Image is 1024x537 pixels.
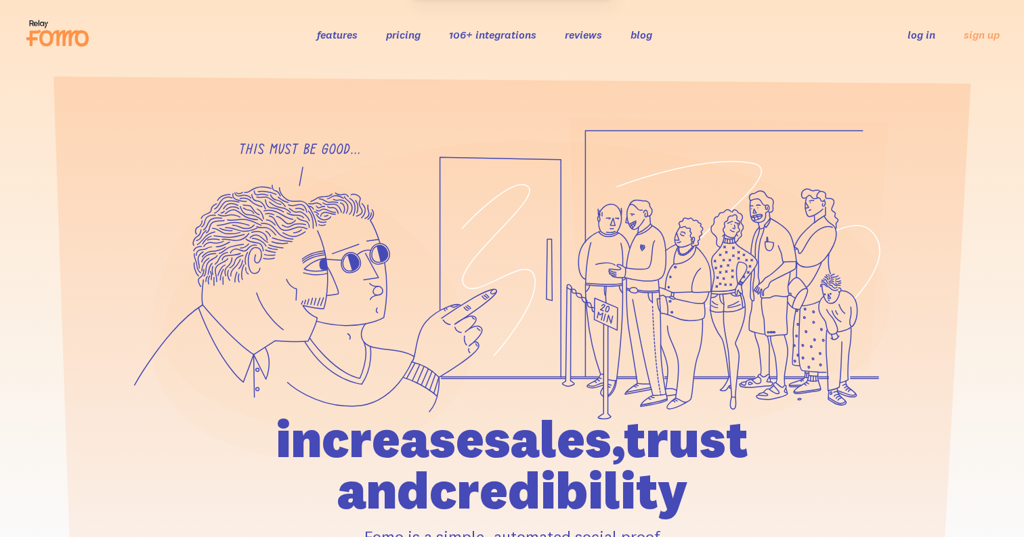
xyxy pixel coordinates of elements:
h1: increase sales, trust and credibility [198,413,826,516]
a: 106+ integrations [449,28,536,41]
a: blog [631,28,652,41]
a: features [317,28,358,41]
a: reviews [565,28,602,41]
a: sign up [964,28,1000,42]
a: pricing [386,28,421,41]
a: log in [908,28,935,41]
